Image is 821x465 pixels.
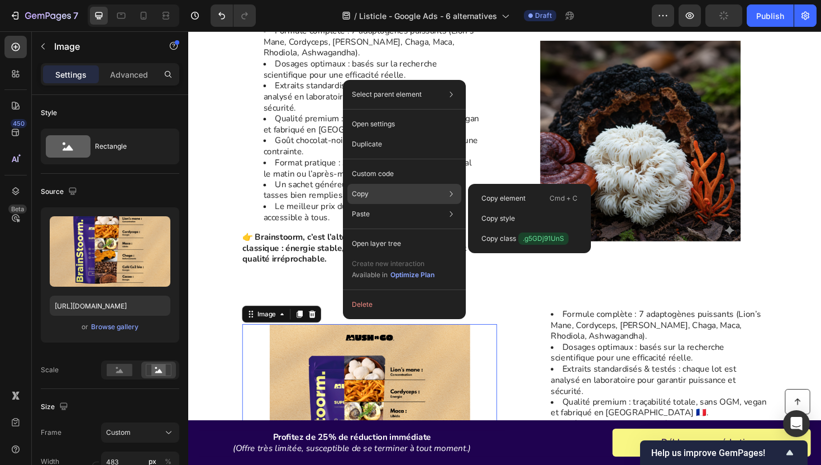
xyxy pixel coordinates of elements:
[343,10,613,222] img: gempages_540015311529706723-b3b32c67-6259-4c49-aa84-b27009965b29.png
[79,157,308,181] li: Un sachet généreux de 240 g : pour plus de 30 tasses bien remplies.
[50,216,170,287] img: preview-image
[47,435,299,448] i: (Offre très limitée, susceptible de se terminer à tout moment.)
[11,119,27,128] div: 450
[747,4,794,27] button: Publish
[651,448,783,458] span: Help us improve GemPages!
[54,40,149,53] p: Image
[57,212,294,248] strong: 👉 Brainstoorm, c’est l’alternative française au café classique : énergie stable, zéro crash, séré...
[4,4,83,27] button: 7
[91,322,139,332] div: Browse gallery
[352,169,394,179] p: Custom code
[481,232,569,245] p: Copy class
[550,193,577,204] p: Cmd + C
[352,89,422,99] p: Select parent element
[384,294,612,329] li: Formule complète : 7 adaptogènes puissants (Lion’s Mane, Cordyceps, [PERSON_NAME], Chaga, Maca, R...
[79,87,308,111] li: Qualité premium : traçabilité totale, sans OGM, vegan et fabriqué en [GEOGRAPHIC_DATA] 🇫🇷.
[79,110,308,134] li: Goût chocolat-noisette café : un rituel plaisir, pas une contrainte.
[41,400,70,415] div: Size
[352,209,370,219] p: Paste
[390,269,435,281] button: Optimize Plan
[756,10,784,22] div: Publish
[359,10,497,22] span: Listicle - Google Ads - 6 alternatives
[481,193,526,203] p: Copy element
[41,428,61,438] label: Frame
[384,410,612,434] li: Goût chocolat-noisette café : un rituel plaisir, pas une contrainte.
[41,108,57,118] div: Style
[352,189,369,199] p: Copy
[535,11,552,21] span: Draft
[518,232,569,245] span: .g5GDj91UnS
[384,387,612,411] li: Qualité premium : traçabilité totale, sans OGM, vegan et fabriqué en [GEOGRAPHIC_DATA] 🇫🇷.
[41,365,59,375] div: Scale
[79,29,308,53] li: Dosages optimaux : basés sur la recherche scientifique pour une efficacité réelle.
[352,139,382,149] p: Duplicate
[352,119,395,129] p: Open settings
[347,295,461,315] button: Delete
[352,271,388,279] span: Available in
[783,410,810,437] div: Open Intercom Messenger
[8,205,27,213] div: Beta
[90,321,139,333] button: Browse gallery
[384,329,612,353] li: Dosages optimaux : basés sur la recherche scientifique pour une efficacité réelle.
[55,69,87,80] p: Settings
[110,69,148,80] p: Advanced
[390,270,435,280] div: Optimize Plan
[481,213,515,224] p: Copy style
[384,352,612,387] li: Extraits standardisés & testés : chaque lot est analysé en laboratoire pour garantir puissance et...
[101,423,179,443] button: Custom
[79,180,308,203] li: Le meilleur prix du marché : qualité premium accessible à tous.
[79,134,308,157] li: Format pratique : se mélange instantanément, idéal le matin ou l’après-midi.
[41,184,79,200] div: Source
[73,9,78,22] p: 7
[89,424,257,436] strong: Profitez de 25% de réduction immédiate
[50,296,170,316] input: https://example.com/image.jpg
[352,258,435,269] p: Create new interaction
[211,4,256,27] div: Undo/Redo
[106,428,131,438] span: Custom
[651,446,796,459] button: Show survey - Help us improve GemPages!
[95,134,163,159] div: Rectangle
[501,430,607,442] p: Débloquer ma réduction >
[449,421,659,450] a: Débloquer ma réduction >
[71,295,95,305] div: Image
[79,52,308,87] li: Extraits standardisés & testés : chaque lot est analysé en laboratoire pour garantir puissance et...
[352,239,401,249] p: Open layer tree
[354,10,357,22] span: /
[82,320,88,334] span: or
